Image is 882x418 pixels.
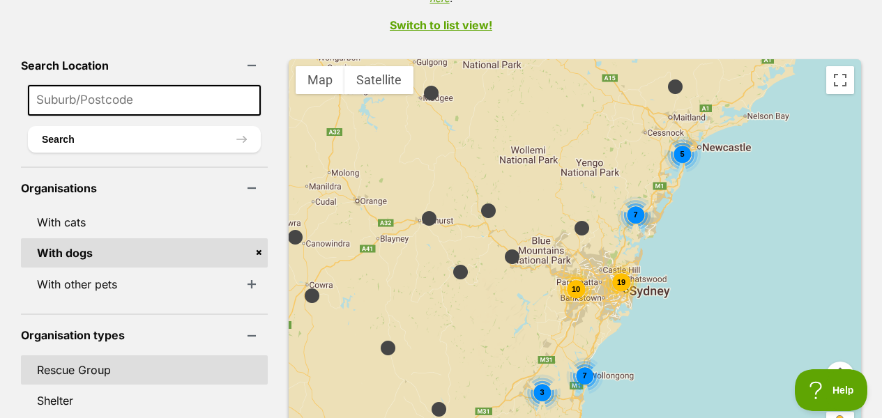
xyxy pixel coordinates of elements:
[21,329,268,341] header: Organisation types
[21,238,268,268] a: With dogs
[344,66,413,94] button: Show satellite imagery
[616,278,625,286] span: 19
[633,210,637,219] span: 7
[21,182,268,194] header: Organisations
[826,362,854,389] button: Map camera controls
[680,150,684,158] span: 5
[28,85,261,116] input: Suburb/Postcode
[21,59,268,72] header: Search Location
[540,388,544,396] span: 3
[296,66,344,94] button: Show street map
[826,66,854,94] button: Toggle fullscreen view
[571,285,579,293] span: 10
[21,386,268,415] a: Shelter
[28,126,261,153] button: Search
[795,369,868,411] iframe: Help Scout Beacon - Open
[582,371,586,380] span: 7
[21,355,268,385] a: Rescue Group
[21,269,268,300] li: With other pets
[21,208,268,237] a: With cats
